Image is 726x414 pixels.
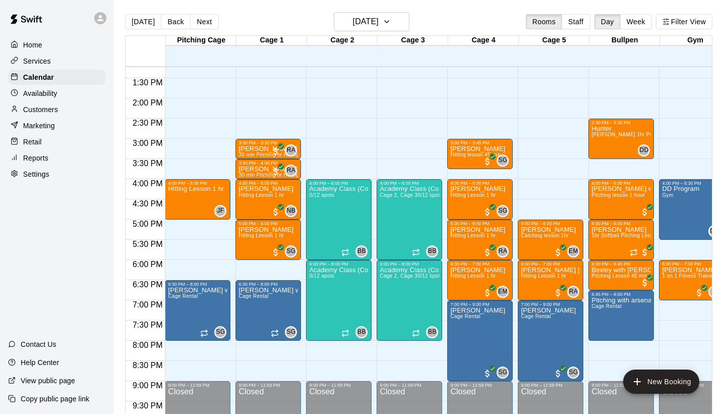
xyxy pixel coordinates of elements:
span: SG [498,368,507,378]
div: 5:00 PM – 6:00 PM: Harry Mathews [518,220,583,260]
div: 7:00 PM – 9:00 PM: lyons [447,300,513,381]
span: Hitting Lesson 1 hr [521,273,566,279]
div: 3:00 PM – 3:45 PM [450,140,510,145]
span: [PERSON_NAME] 1hr Pitching [591,132,665,137]
div: Shaun Garceau [285,245,297,257]
div: 5:00 PM – 6:00 PM: Hitting Lesson 1 hr [235,220,301,260]
span: Recurring event [271,329,279,337]
div: Cage 2 [307,36,378,45]
span: Pitching lesson 1 hour [591,192,645,198]
div: 4:00 PM – 6:00 PM [380,181,439,186]
div: 4:00 PM – 6:00 PM: Academy Class (Copy) [306,179,372,260]
span: 30 min Pitching or Hitting [238,152,299,158]
div: 6:00 PM – 6:45 PM: Bexley with Ashley [588,260,654,290]
div: 4:00 PM – 6:00 PM: Academy Class (Copy) [377,179,442,260]
span: Recurring event [200,329,208,337]
span: Gym [662,192,673,198]
span: 0/12 spots filled [417,192,442,198]
span: 7:30 PM [130,321,165,329]
span: Hitting Lesson 1 hr [238,192,284,198]
div: 2:30 PM – 3:30 PM [591,120,651,125]
span: Recurring event [341,329,349,337]
div: Robert Andino [567,286,579,298]
div: 4:00 PM – 5:00 PM: Hitting Lesson 1 hr [447,179,513,220]
span: SG [286,327,295,337]
div: 6:00 PM – 8:00 PM [309,262,369,267]
div: Shaun Garceau [497,367,509,379]
span: BB [428,327,437,337]
div: 4:00 PM – 5:00 PM: Hitting Lesson 1 hr [235,179,301,220]
span: Cage Rental [238,293,268,299]
a: Retail [8,134,105,149]
span: SG [286,246,295,256]
div: Robert Andino [285,144,297,157]
button: Week [620,14,652,29]
p: Marketing [23,121,55,131]
span: Robert Andino [289,165,297,177]
div: 6:00 PM – 7:00 PM [521,262,580,267]
span: EM [498,287,508,297]
span: 0/12 spots filled [417,273,442,279]
button: Rooms [526,14,562,29]
span: 4:00 PM [130,179,165,188]
div: 5:00 PM – 6:00 PM [521,221,580,226]
div: Cage 3 [378,36,448,45]
button: Back [161,14,191,29]
div: Bucket Bucket [355,245,368,257]
span: Bucket Bucket [430,245,438,257]
span: All customers have paid [553,247,563,257]
span: 2:00 PM [130,98,165,107]
div: Cage 4 [448,36,519,45]
div: 5:00 PM – 6:00 PM: Hitting Lesson 1 hr [447,220,513,260]
div: 3:00 PM – 3:30 PM: Maddox Joros [235,139,301,159]
p: Contact Us [21,339,56,349]
a: Reports [8,150,105,166]
span: 5:30 PM [130,240,165,248]
div: Darin Downs [708,225,720,237]
span: Nate Betances [289,205,297,217]
div: 6:00 PM – 6:45 PM [591,262,651,267]
div: 6:45 PM – 8:00 PM: Pitching with arsenal [588,290,654,341]
button: [DATE] [334,12,409,31]
div: 9:00 PM – 11:59 PM [238,383,298,388]
span: Shaun Garceau [501,154,509,167]
span: Bucket Bucket [359,245,368,257]
div: Eddy Milian [497,286,509,298]
div: Bucket Bucket [355,326,368,338]
p: Customers [23,105,58,115]
span: Bucket Bucket [430,326,438,338]
span: 1:30 PM [130,78,165,87]
div: 6:30 PM – 8:00 PM [238,282,298,287]
button: Day [594,14,621,29]
div: Calendar [8,70,105,85]
span: RA [569,287,578,297]
span: 8:00 PM [130,341,165,349]
span: 3:30 PM [130,159,165,168]
div: 4:00 PM – 5:00 PM: Hitting Lesson 1 hr [165,179,230,220]
span: Recurring event [412,248,420,256]
span: 9:00 PM [130,381,165,390]
span: 1hr Softball Pitching Lesson [591,233,658,238]
div: 5:00 PM – 6:00 PM [450,221,510,226]
button: Staff [562,14,590,29]
span: Cage Rental [168,293,198,299]
div: Nate Betances [285,205,297,217]
span: All customers have paid [640,247,650,257]
div: 6:00 PM – 7:00 PM: Jackson Perdigon [518,260,583,300]
div: Robert Andino [285,165,297,177]
button: Filter View [656,14,712,29]
span: Shaun Garceau [289,245,297,257]
span: Bucket Bucket [359,326,368,338]
span: 9:30 PM [130,401,165,410]
div: Customers [8,102,105,117]
span: Robert Andino [289,144,297,157]
div: Bullpen [589,36,660,45]
p: Help Center [21,357,59,368]
div: 9:00 PM – 11:59 PM [450,383,510,388]
div: Joe Ferro [214,205,226,217]
div: 7:00 PM – 9:00 PM [450,302,510,307]
span: All customers have paid [482,247,493,257]
span: Hitting lesson 45 min [450,152,501,158]
a: Availability [8,86,105,101]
